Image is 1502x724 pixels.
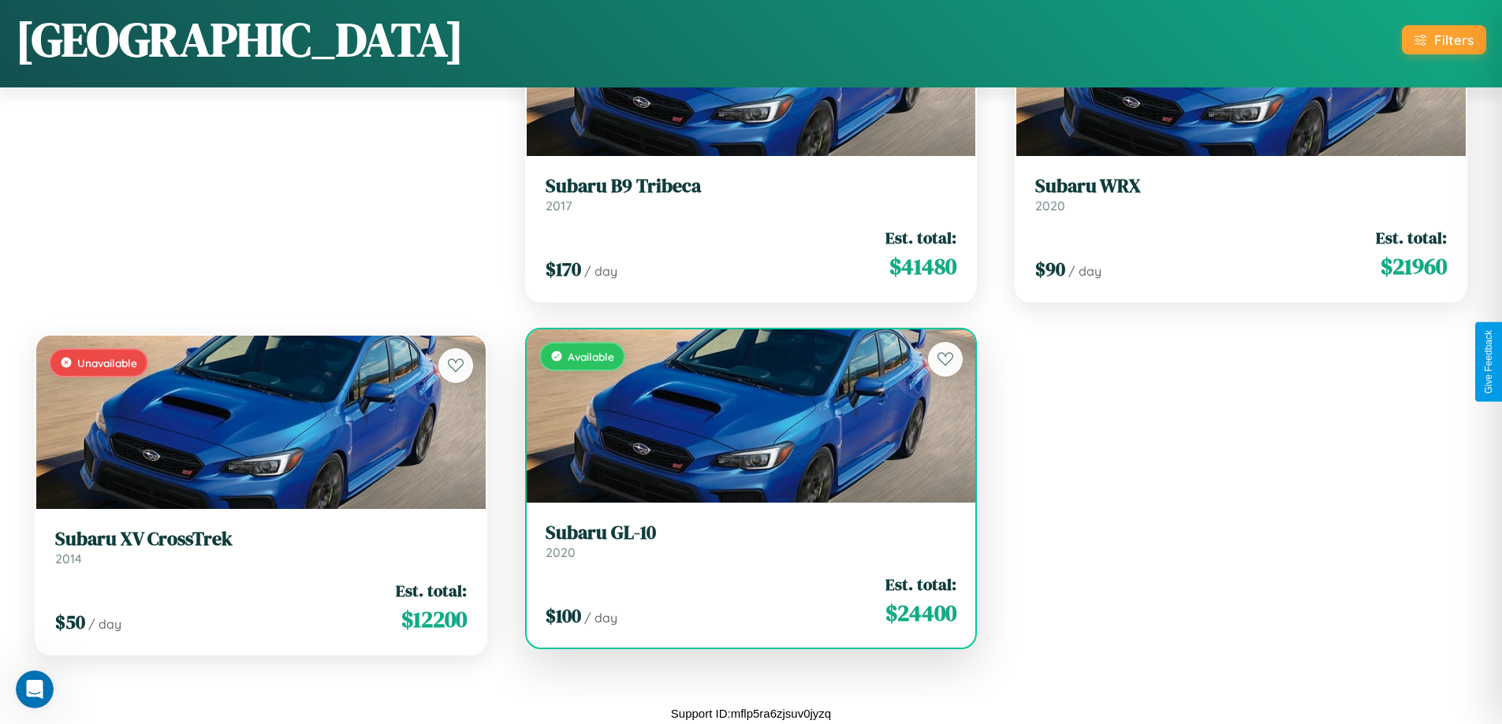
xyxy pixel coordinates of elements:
[546,522,957,544] h3: Subaru GL-10
[546,175,957,213] a: Subaru B9 Tribeca2017
[1035,198,1065,213] span: 2020
[546,522,957,560] a: Subaru GL-102020
[1068,263,1101,279] span: / day
[546,175,957,198] h3: Subaru B9 Tribeca
[671,703,831,724] p: Support ID: mflp5ra6zjsuv0jyzq
[1434,32,1474,48] div: Filters
[568,350,614,363] span: Available
[88,616,121,632] span: / day
[546,256,581,282] span: $ 170
[885,573,956,596] span: Est. total:
[885,226,956,249] span: Est. total:
[55,551,82,566] span: 2014
[55,528,467,566] a: Subaru XV CrossTrek2014
[1035,256,1065,282] span: $ 90
[1402,25,1486,54] button: Filters
[889,251,956,282] span: $ 41480
[1381,251,1447,282] span: $ 21960
[546,198,572,213] span: 2017
[55,528,467,551] h3: Subaru XV CrossTrek
[401,603,467,635] span: $ 12200
[16,670,54,708] iframe: Intercom live chat
[885,597,956,629] span: $ 24400
[55,609,85,635] span: $ 50
[1483,330,1494,394] div: Give Feedback
[546,603,581,629] span: $ 100
[1035,175,1447,198] h3: Subaru WRX
[1035,175,1447,213] a: Subaru WRX2020
[584,610,617,626] span: / day
[396,579,467,602] span: Est. total:
[1376,226,1447,249] span: Est. total:
[584,263,617,279] span: / day
[16,7,464,72] h1: [GEOGRAPHIC_DATA]
[77,356,137,369] span: Unavailable
[546,544,576,560] span: 2020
